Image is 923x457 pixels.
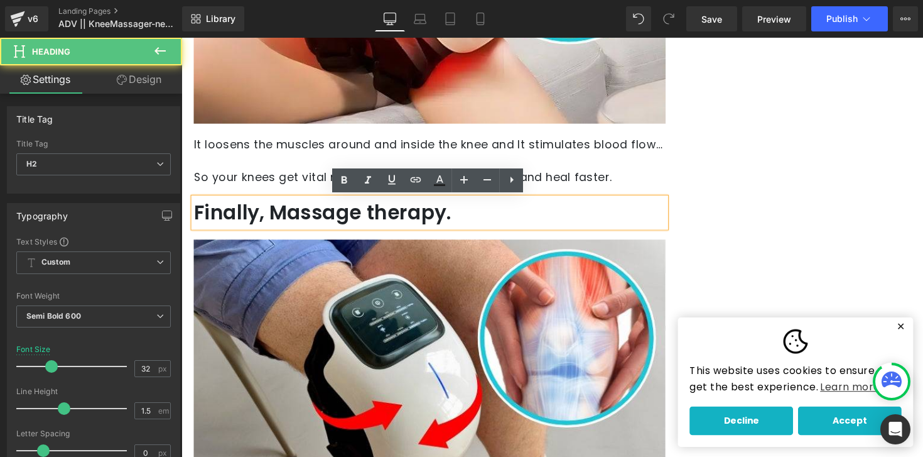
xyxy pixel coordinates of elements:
[25,11,41,27] div: v6
[811,6,888,31] button: Publish
[742,6,806,31] a: Preview
[26,311,81,321] b: Semi Bold 600
[652,349,718,368] a: Learn more
[729,292,745,300] button: dismiss cookie message
[893,6,918,31] button: More
[405,6,435,31] a: Laptop
[58,19,179,29] span: ADV || KneeMassager-new || Klaviyo | Temporary
[880,414,910,444] div: Open Intercom Messenger
[32,47,70,57] span: Heading
[617,299,642,324] img: logo
[757,13,791,26] span: Preview
[26,159,37,168] b: H2
[16,140,171,148] div: Title Tag
[521,334,738,368] span: This website uses cookies to ensure you get the best experience.
[16,345,51,354] div: Font Size
[13,164,496,194] h2: Finally, Massage therapy.
[16,107,53,124] div: Title Tag
[656,6,681,31] button: Redo
[13,135,496,151] p: So your knees get vital nutrients and oxygen to restore and heal faster.
[94,65,185,94] a: Design
[16,204,68,221] div: Typography
[375,6,405,31] a: Desktop
[16,429,171,438] div: Letter Spacing
[41,257,70,268] b: Custom
[158,407,169,415] span: em
[16,236,171,246] div: Text Styles
[626,6,651,31] button: Undo
[826,14,858,24] span: Publish
[435,6,465,31] a: Tablet
[701,13,722,26] span: Save
[16,292,171,300] div: Font Weight
[632,378,738,407] button: allow cookies
[158,365,169,373] span: px
[16,387,171,396] div: Line Height
[465,6,495,31] a: Mobile
[521,378,627,407] button: deny cookies
[158,449,169,457] span: px
[58,6,203,16] a: Landing Pages
[182,6,244,31] a: New Library
[13,101,496,118] p: It loosens the muscles around and inside the knee and It stimulates blood flow…
[5,6,48,31] a: v6
[206,13,235,25] span: Library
